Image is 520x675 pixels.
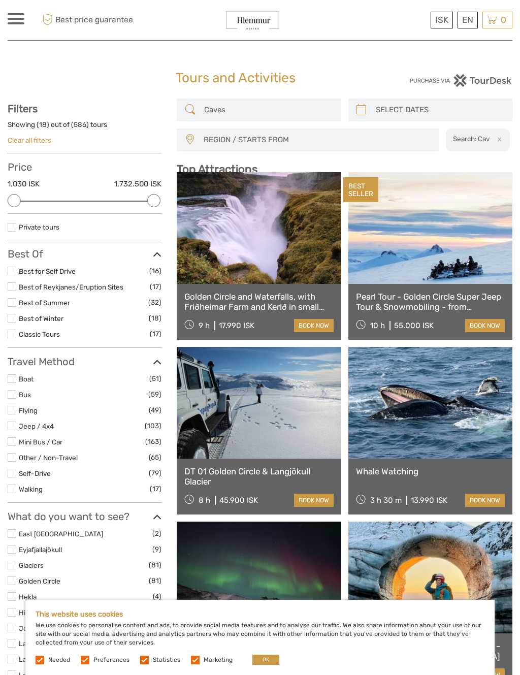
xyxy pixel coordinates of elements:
[149,575,161,587] span: (81)
[370,321,385,330] span: 10 h
[19,391,31,399] a: Bus
[149,467,161,479] span: (79)
[19,299,70,307] a: Best of Summer
[19,639,58,648] a: Lake Mývatn
[8,161,161,173] h3: Price
[153,656,180,664] label: Statistics
[458,12,478,28] div: EN
[150,328,161,340] span: (17)
[409,74,512,87] img: PurchaseViaTourDesk.png
[19,545,62,554] a: Eyjafjallajökull
[19,283,123,291] a: Best of Reykjanes/Eruption Sites
[149,373,161,384] span: (51)
[219,496,258,505] div: 45.900 ISK
[199,496,210,505] span: 8 h
[74,120,86,130] label: 586
[8,103,38,115] strong: Filters
[200,101,336,119] input: SEARCH
[453,135,490,143] h2: Search: Cav
[25,600,495,675] div: We use cookies to personalise content and ads, to provide social media features and to analyse ou...
[199,321,210,330] span: 9 h
[150,483,161,495] span: (17)
[177,163,257,176] b: Top Attractions
[219,321,254,330] div: 17.990 ISK
[19,454,78,462] a: Other / Non-Travel
[149,312,161,324] span: (18)
[19,406,38,414] a: Flying
[114,179,161,189] label: 1.732.500 ISK
[19,608,50,617] a: Highlands
[149,265,161,277] span: (16)
[356,292,505,312] a: Pearl Tour - Golden Circle Super Jeep Tour & Snowmobiling - from [GEOGRAPHIC_DATA]
[294,494,334,507] a: book now
[8,510,161,523] h3: What do you want to see?
[19,624,128,632] a: Jökulsárlón/[GEOGRAPHIC_DATA]
[394,321,434,330] div: 55.000 ISK
[370,496,402,505] span: 3 h 30 m
[36,610,484,619] h5: This website uses cookies
[39,120,47,130] label: 18
[19,314,63,323] a: Best of Winter
[19,655,75,663] a: Landmannalaugar
[145,420,161,432] span: (103)
[152,543,161,555] span: (9)
[294,319,334,332] a: book now
[149,559,161,571] span: (81)
[19,485,43,493] a: Walking
[40,12,134,28] span: Best price guarantee
[8,120,161,136] div: Showing ( ) out of ( ) tours
[176,70,344,86] h1: Tours and Activities
[152,528,161,539] span: (2)
[223,8,282,33] img: General Info:
[435,15,448,25] span: ISK
[372,101,507,119] input: SELECT DATES
[19,422,54,430] a: Jeep / 4x4
[149,404,161,416] span: (49)
[19,375,34,383] a: Boat
[19,469,51,477] a: Self-Drive
[48,656,70,664] label: Needed
[411,496,447,505] div: 13.990 ISK
[491,134,505,144] button: x
[8,136,51,144] a: Clear all filters
[499,15,508,25] span: 0
[465,494,505,507] a: book now
[199,132,434,148] button: REGION / STARTS FROM
[184,292,333,312] a: Golden Circle and Waterfalls, with Friðheimar Farm and Kerið in small group
[19,267,76,275] a: Best for Self Drive
[150,281,161,293] span: (17)
[145,436,161,447] span: (163)
[356,466,505,476] a: Whale Watching
[184,466,333,487] a: DT 01 Golden Circle & Langjökull Glacier
[153,591,161,602] span: (4)
[465,319,505,332] a: book now
[148,297,161,308] span: (32)
[19,577,60,585] a: Golden Circle
[19,438,62,446] a: Mini Bus / Car
[148,389,161,400] span: (59)
[8,356,161,368] h3: Travel Method
[252,655,279,665] button: OK
[8,248,161,260] h3: Best Of
[19,330,60,338] a: Classic Tours
[93,656,129,664] label: Preferences
[19,530,103,538] a: East [GEOGRAPHIC_DATA]
[19,223,59,231] a: Private tours
[149,452,161,463] span: (65)
[19,561,44,569] a: Glaciers
[19,593,37,601] a: Hekla
[343,177,378,203] div: BEST SELLER
[8,179,40,189] label: 1.030 ISK
[204,656,233,664] label: Marketing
